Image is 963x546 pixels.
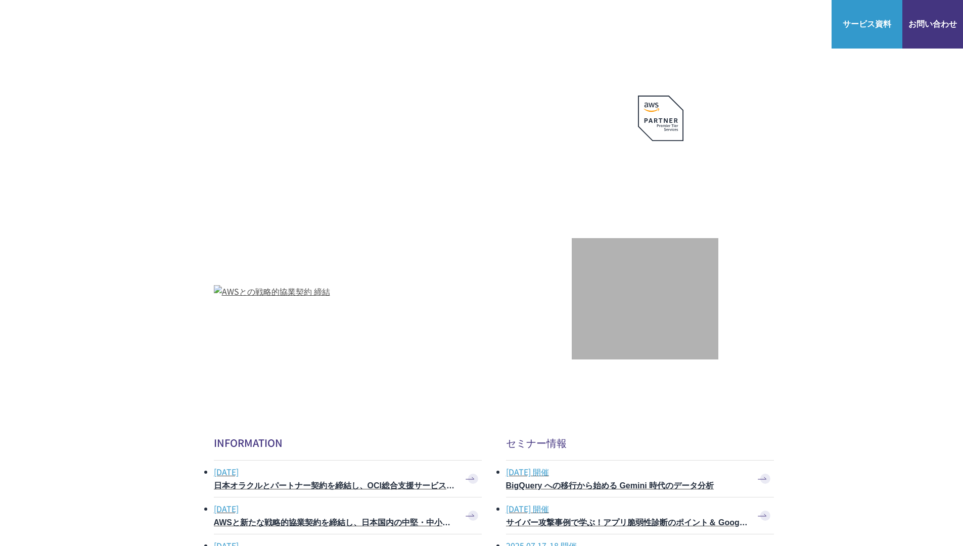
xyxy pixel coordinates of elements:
span: サービス資料 [832,17,902,30]
a: [DATE] 開催 サイバー攻撃事例で学ぶ！アプリ脆弱性診断のポイント＆ Google Cloud セキュリティ対策 [506,497,774,534]
a: AWS総合支援サービス C-Chorus NHN テコラスAWS総合支援サービス [15,8,190,32]
img: 契約件数 [592,253,698,346]
p: 強み [453,14,480,27]
a: AWS請求代行サービス 統合管理プラン [336,285,518,358]
a: 導入事例 [674,14,706,27]
span: お問い合わせ [902,17,963,30]
a: ログイン [789,14,821,27]
img: AWSプレミアティアサービスパートナー [615,96,706,141]
span: [DATE] 開催 [506,463,749,480]
h3: AWSと新たな戦略的協業契約を締結し、日本国内の中堅・中小企業でのAWS活用を加速 [214,517,456,529]
p: AWSの導入からコスト削減、 構成・運用の最適化からデータ活用まで 規模や業種業態を問わない マネージドサービスで [214,81,572,148]
p: サービス [500,14,542,27]
a: [DATE] AWSと新たな戦略的協業契約を締結し、日本国内の中堅・中小企業でのAWS活用を加速 [214,497,482,534]
h3: BigQuery への移行から始める Gemini 時代のデータ分析 [506,480,749,492]
a: [DATE] 開催 BigQuery への移行から始める Gemini 時代のデータ分析 [506,461,774,497]
h2: セミナー情報 [506,435,774,450]
img: AWS請求代行サービス 統合管理プラン [336,285,518,356]
h3: 日本オラクルとパートナー契約を締結し、OCI総合支援サービスの提供を開始 [214,480,456,492]
span: [DATE] [214,463,456,480]
a: [DATE] 日本オラクルとパートナー契約を締結し、OCI総合支援サービスの提供を開始 [214,461,482,497]
h1: AWS ジャーニーの 成功を実現 [214,158,572,255]
span: [DATE] 開催 [506,500,749,517]
span: [DATE] [214,500,456,517]
p: 最上位プレミアティア サービスパートナー [587,153,734,192]
img: AWSとの戦略的協業契約 締結 [214,285,330,298]
p: ナレッジ [726,14,769,27]
em: AWS [649,153,672,168]
h2: INFORMATION [214,435,482,450]
p: 業種別ソリューション [563,14,654,27]
h3: サイバー攻撃事例で学ぶ！アプリ脆弱性診断のポイント＆ Google Cloud セキュリティ対策 [506,517,749,529]
span: NHN テコラス AWS総合支援サービス [116,10,190,31]
a: AWSとの戦略的協業契約 締結 [214,285,330,358]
